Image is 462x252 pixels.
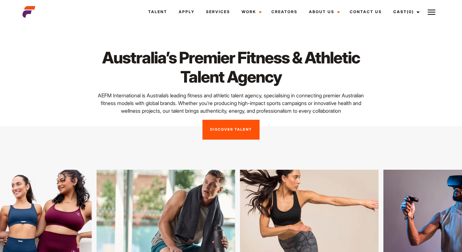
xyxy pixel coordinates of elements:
[388,3,424,20] a: Cast(0)
[173,3,200,20] a: Apply
[93,92,369,115] p: AEFM International is Australia’s leading fitness and athletic talent agency, specialising in con...
[236,3,266,20] a: Work
[407,9,414,14] span: (0)
[202,120,260,140] a: Discover Talent
[428,8,435,16] img: Burger icon
[200,3,236,20] a: Services
[344,3,388,20] a: Contact Us
[22,5,35,18] img: cropped-aefm-brand-fav-22-square.png
[93,48,369,86] h1: Australia’s Premier Fitness & Athletic Talent Agency
[266,3,303,20] a: Creators
[303,3,344,20] a: About Us
[142,3,173,20] a: Talent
